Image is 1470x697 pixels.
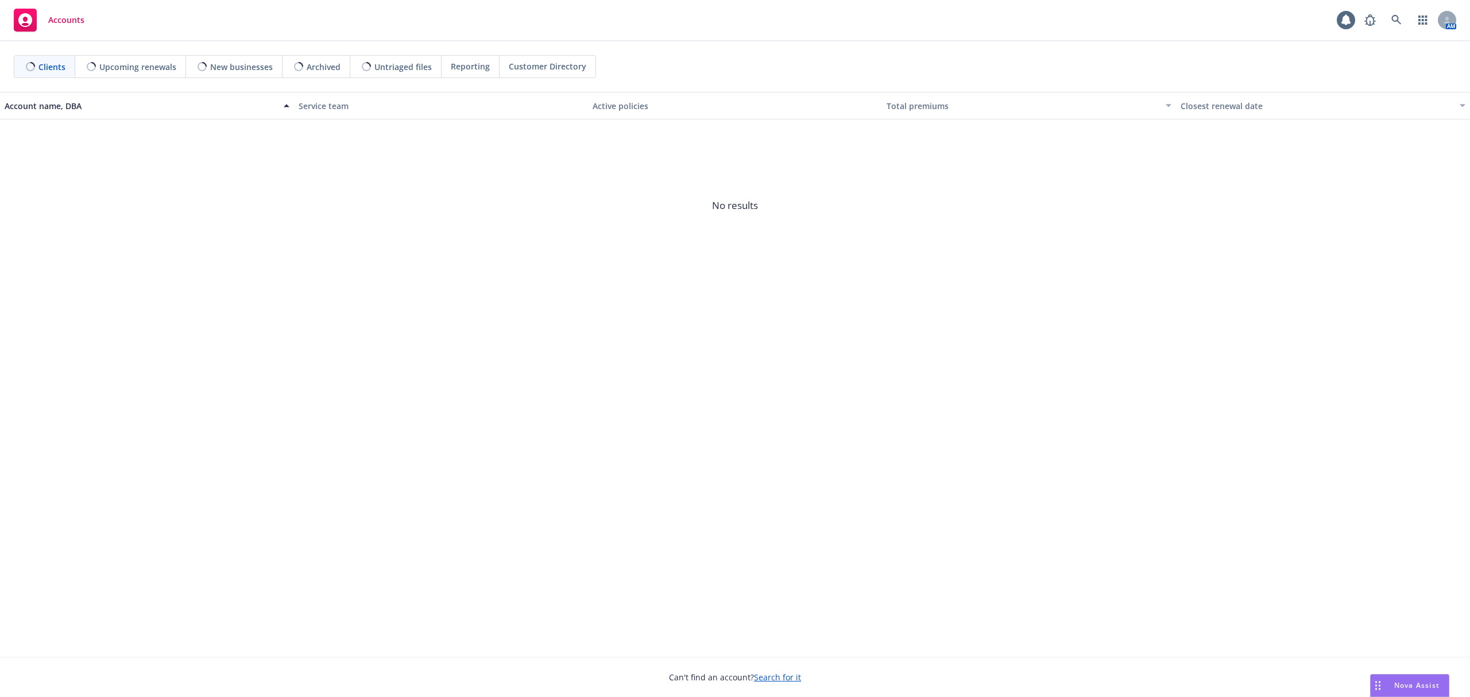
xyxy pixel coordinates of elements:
span: Clients [38,61,65,73]
span: Accounts [48,16,84,25]
a: Search for it [754,672,801,683]
div: Closest renewal date [1181,100,1453,112]
span: Upcoming renewals [99,61,176,73]
span: Archived [307,61,341,73]
div: Active policies [593,100,877,112]
div: Account name, DBA [5,100,277,112]
div: Drag to move [1371,675,1385,696]
div: Service team [299,100,583,112]
button: Closest renewal date [1176,92,1470,119]
div: Total premiums [887,100,1159,112]
span: Can't find an account? [669,671,801,683]
a: Switch app [1411,9,1434,32]
span: Untriaged files [374,61,432,73]
span: Reporting [451,60,490,72]
button: Service team [294,92,588,119]
button: Total premiums [882,92,1176,119]
span: Customer Directory [509,60,586,72]
a: Report a Bug [1359,9,1382,32]
span: Nova Assist [1394,680,1440,690]
span: New businesses [210,61,273,73]
a: Search [1385,9,1408,32]
button: Active policies [588,92,882,119]
a: Accounts [9,4,89,36]
button: Nova Assist [1370,674,1449,697]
